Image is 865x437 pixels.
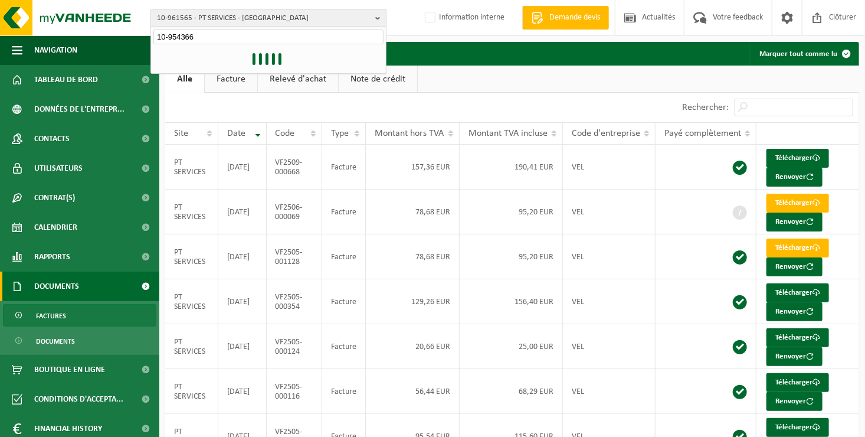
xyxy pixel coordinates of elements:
[34,35,77,65] span: Navigation
[267,324,323,369] td: VF2505-000124
[165,66,204,93] a: Alle
[563,145,656,190] td: VEL
[218,279,266,324] td: [DATE]
[205,66,257,93] a: Facture
[36,330,75,353] span: Documents
[366,190,460,234] td: 78,68 EUR
[682,103,729,113] label: Rechercher:
[766,418,829,437] a: Télécharger
[276,129,295,138] span: Code
[34,124,70,154] span: Contacts
[258,66,338,93] a: Relevé d'achat
[165,190,218,234] td: PT SERVICES
[563,369,656,414] td: VEL
[572,129,640,138] span: Code d'entreprise
[366,279,460,324] td: 129,26 EUR
[218,190,266,234] td: [DATE]
[522,6,609,30] a: Demande devis
[165,279,218,324] td: PT SERVICES
[322,369,366,414] td: Facture
[165,369,218,414] td: PT SERVICES
[165,234,218,279] td: PT SERVICES
[468,129,548,138] span: Montant TVA incluse
[563,279,656,324] td: VEL
[766,257,823,276] button: Renvoyer
[366,145,460,190] td: 157,36 EUR
[34,272,79,301] span: Documents
[322,324,366,369] td: Facture
[664,129,741,138] span: Payé complètement
[34,355,105,384] span: Boutique en ligne
[766,328,829,347] a: Télécharger
[34,242,70,272] span: Rapports
[766,168,823,187] button: Renvoyer
[267,145,323,190] td: VF2509-000668
[422,9,504,27] label: Information interne
[339,66,417,93] a: Note de crédit
[563,190,656,234] td: VEL
[460,324,563,369] td: 25,00 EUR
[227,129,245,138] span: Date
[460,234,563,279] td: 95,20 EUR
[165,145,218,190] td: PT SERVICES
[267,279,323,324] td: VF2505-000354
[563,234,656,279] td: VEL
[766,213,823,231] button: Renvoyer
[331,129,349,138] span: Type
[218,369,266,414] td: [DATE]
[546,12,603,24] span: Demande devis
[322,190,366,234] td: Facture
[460,369,563,414] td: 68,29 EUR
[766,347,823,366] button: Renvoyer
[766,392,823,411] button: Renvoyer
[267,190,323,234] td: VF2506-000069
[165,324,218,369] td: PT SERVICES
[174,129,188,138] span: Site
[366,369,460,414] td: 56,44 EUR
[366,324,460,369] td: 20,66 EUR
[460,190,563,234] td: 95,20 EUR
[322,234,366,279] td: Facture
[750,42,858,66] button: Marquer tout comme lu
[460,145,563,190] td: 190,41 EUR
[3,304,156,327] a: Factures
[766,239,829,257] a: Télécharger
[157,9,371,27] span: 10-961565 - PT SERVICES - [GEOGRAPHIC_DATA]
[34,183,75,213] span: Contrat(s)
[766,283,829,302] a: Télécharger
[366,234,460,279] td: 78,68 EUR
[3,330,156,352] a: Documents
[766,302,823,321] button: Renvoyer
[218,145,266,190] td: [DATE]
[153,30,384,44] input: Chercher des succursales liées
[460,279,563,324] td: 156,40 EUR
[766,373,829,392] a: Télécharger
[34,65,98,94] span: Tableau de bord
[322,145,366,190] td: Facture
[267,369,323,414] td: VF2505-000116
[267,234,323,279] td: VF2505-001128
[766,149,829,168] a: Télécharger
[563,324,656,369] td: VEL
[34,213,77,242] span: Calendrier
[36,305,66,327] span: Factures
[34,94,124,124] span: Données de l'entrepr...
[218,324,266,369] td: [DATE]
[322,279,366,324] td: Facture
[218,234,266,279] td: [DATE]
[766,194,829,213] a: Télécharger
[34,154,83,183] span: Utilisateurs
[375,129,444,138] span: Montant hors TVA
[150,9,386,27] button: 10-961565 - PT SERVICES - [GEOGRAPHIC_DATA]
[34,384,123,414] span: Conditions d'accepta...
